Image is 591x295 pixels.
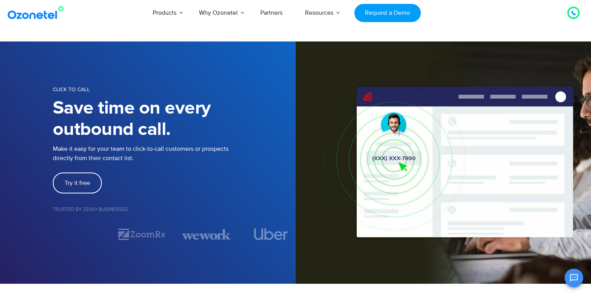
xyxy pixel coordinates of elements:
div: 3 / 7 [182,228,231,241]
p: Make it easy for your team to click-to-call customers or prospects directly from their contact list. [53,144,296,163]
a: Request a Demo [354,4,421,22]
div: 4 / 7 [246,228,295,240]
button: Open chat [565,269,583,287]
span: Try it free [65,180,90,186]
img: wework [182,228,231,241]
h1: Save time on every outbound call. [53,98,296,140]
div: Image Carousel [53,228,296,241]
img: zoomrx [117,228,166,241]
span: CLICK TO CALL [53,86,90,93]
img: uber [254,228,288,240]
h5: Trusted by 2500+ Businesses [53,207,296,212]
div: 2 / 7 [117,228,166,241]
a: Try it free [53,173,102,193]
div: 1 / 7 [53,229,102,239]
